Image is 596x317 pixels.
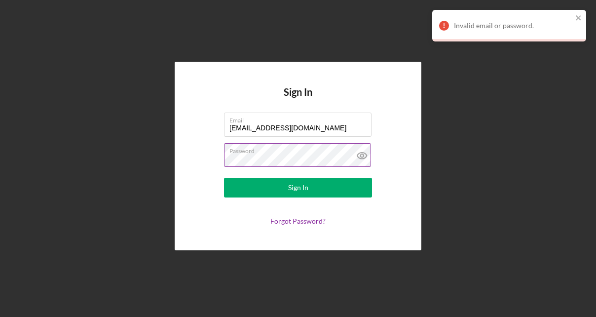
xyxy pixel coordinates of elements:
[288,178,308,198] div: Sign In
[575,14,582,23] button: close
[224,178,372,198] button: Sign In
[229,144,372,155] label: Password
[229,113,372,124] label: Email
[454,22,572,30] div: Invalid email or password.
[284,86,312,113] h4: Sign In
[270,217,326,225] a: Forgot Password?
